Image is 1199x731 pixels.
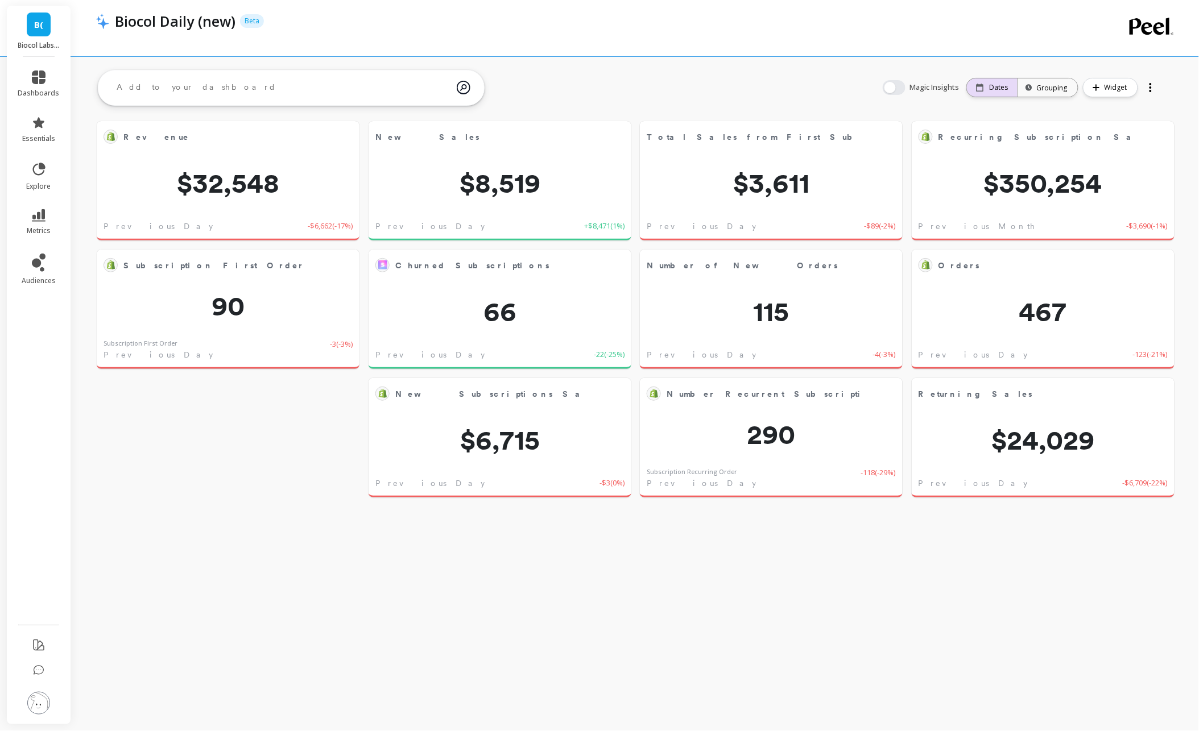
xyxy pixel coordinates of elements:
span: New Sales [375,129,588,145]
span: Previous Day [375,221,485,232]
div: Grouping [1028,82,1068,93]
span: dashboards [18,89,60,98]
span: Previous Day [104,349,213,360]
span: Subscription First Order [123,257,316,273]
span: Previous Day [104,221,213,232]
span: Subscription First Order [123,260,304,272]
span: Number Recurrent Subscription Orders [667,386,859,402]
span: Magic Insights [910,82,962,93]
span: Previous Day [375,349,485,360]
span: Number of New Orders [647,257,859,273]
span: 90 [97,292,359,319]
span: Previous Day [647,221,756,232]
span: B( [34,18,43,31]
span: New Sales [375,131,479,143]
span: audiences [22,276,56,285]
span: Churned Subscriptions [395,257,588,273]
span: -$6,709 ( -22% ) [1123,477,1168,489]
span: Orders [938,257,1131,273]
span: 467 [912,298,1175,325]
span: -$89 ( -2% ) [865,221,896,232]
span: essentials [22,134,55,143]
span: 290 [640,421,903,448]
span: 115 [640,298,903,325]
span: Number Recurrent Subscription Orders [667,388,935,400]
span: Orders [938,260,980,272]
span: -4 ( -3% ) [873,349,896,360]
span: Revenue [123,131,189,143]
img: profile picture [27,692,50,715]
p: Beta [240,14,264,28]
span: Number of New Orders [647,260,838,272]
span: Previous Day [375,477,485,489]
span: Churned Subscriptions [395,260,549,272]
span: Recurring Subscription Sales [938,129,1131,145]
span: Returning Sales [919,388,1033,400]
p: Biocol Daily (new) [115,11,235,31]
img: magic search icon [457,72,470,103]
span: $3,611 [640,169,903,197]
span: Previous Day [919,477,1028,489]
p: Biocol Labs (US) [18,41,60,50]
span: New Subscriptions Sales [395,388,603,400]
span: Previous Day [647,349,756,360]
span: Returning Sales [919,386,1131,402]
span: $32,548 [97,169,359,197]
span: Recurring Subscription Sales [938,131,1155,143]
span: $24,029 [912,426,1175,454]
span: $350,254 [912,169,1175,197]
span: explore [27,182,51,191]
div: Subscription Recurring Order [647,467,737,477]
p: Dates [990,83,1008,92]
span: +$8,471 ( 1% ) [584,221,625,232]
span: Total Sales from First Subscription Orders [647,129,859,145]
span: 66 [369,298,631,325]
span: Previous Day [647,477,756,489]
span: Widget [1105,82,1131,93]
span: $8,519 [369,169,631,197]
span: -$3,690 ( -1% ) [1127,221,1168,232]
span: $6,715 [369,426,631,454]
span: New Subscriptions Sales [395,386,588,402]
span: -$6,662 ( -17% ) [308,221,353,232]
span: Total Sales from First Subscription Orders [647,131,971,143]
button: Widget [1083,78,1138,97]
span: -22 ( -25% ) [594,349,625,360]
span: -123 ( -21% ) [1133,349,1168,360]
span: Previous Month to Date [919,221,1100,232]
span: Previous Day [919,349,1028,360]
span: -3 ( -3% ) [330,339,353,361]
img: header icon [96,13,109,29]
span: -118 ( -29% ) [861,467,896,489]
span: Revenue [123,129,316,145]
div: Subscription First Order [104,339,177,348]
span: -$3 ( 0% ) [599,477,625,489]
span: metrics [27,226,51,235]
